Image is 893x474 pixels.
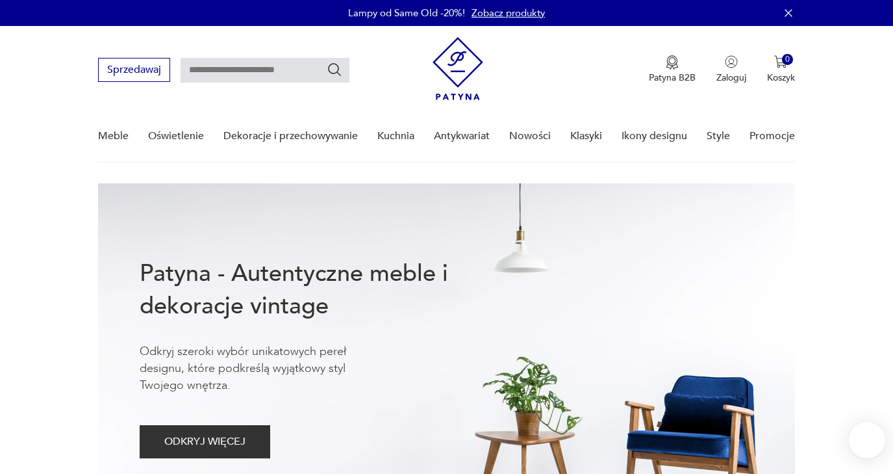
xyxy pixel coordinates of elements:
[749,111,795,161] a: Promocje
[98,111,129,161] a: Meble
[725,55,738,68] img: Ikonka użytkownika
[327,62,342,77] button: Szukaj
[716,72,746,84] p: Zaloguj
[140,425,270,458] button: ODKRYJ WIĘCEJ
[716,55,746,84] button: Zaloguj
[782,54,793,65] div: 0
[767,55,795,84] button: 0Koszyk
[377,111,414,161] a: Kuchnia
[622,111,687,161] a: Ikony designu
[472,7,545,20] a: Zobacz produkty
[649,55,696,84] button: Patyna B2B
[649,72,696,84] p: Patyna B2B
[849,422,885,458] iframe: Smartsupp widget button
[98,66,170,75] a: Sprzedawaj
[98,58,170,82] button: Sprzedawaj
[774,55,787,68] img: Ikona koszyka
[570,111,602,161] a: Klasyki
[140,438,270,447] a: ODKRYJ WIĘCEJ
[148,111,204,161] a: Oświetlenie
[433,37,483,100] img: Patyna - sklep z meblami i dekoracjami vintage
[509,111,551,161] a: Nowości
[767,72,795,84] p: Koszyk
[649,55,696,84] a: Ikona medaluPatyna B2B
[434,111,490,161] a: Antykwariat
[666,55,679,70] img: Ikona medalu
[140,257,490,323] h1: Patyna - Autentyczne meble i dekoracje vintage
[223,111,358,161] a: Dekoracje i przechowywanie
[707,111,730,161] a: Style
[140,343,386,394] p: Odkryj szeroki wybór unikatowych pereł designu, które podkreślą wyjątkowy styl Twojego wnętrza.
[348,7,465,20] p: Lampy od Same Old -20%!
